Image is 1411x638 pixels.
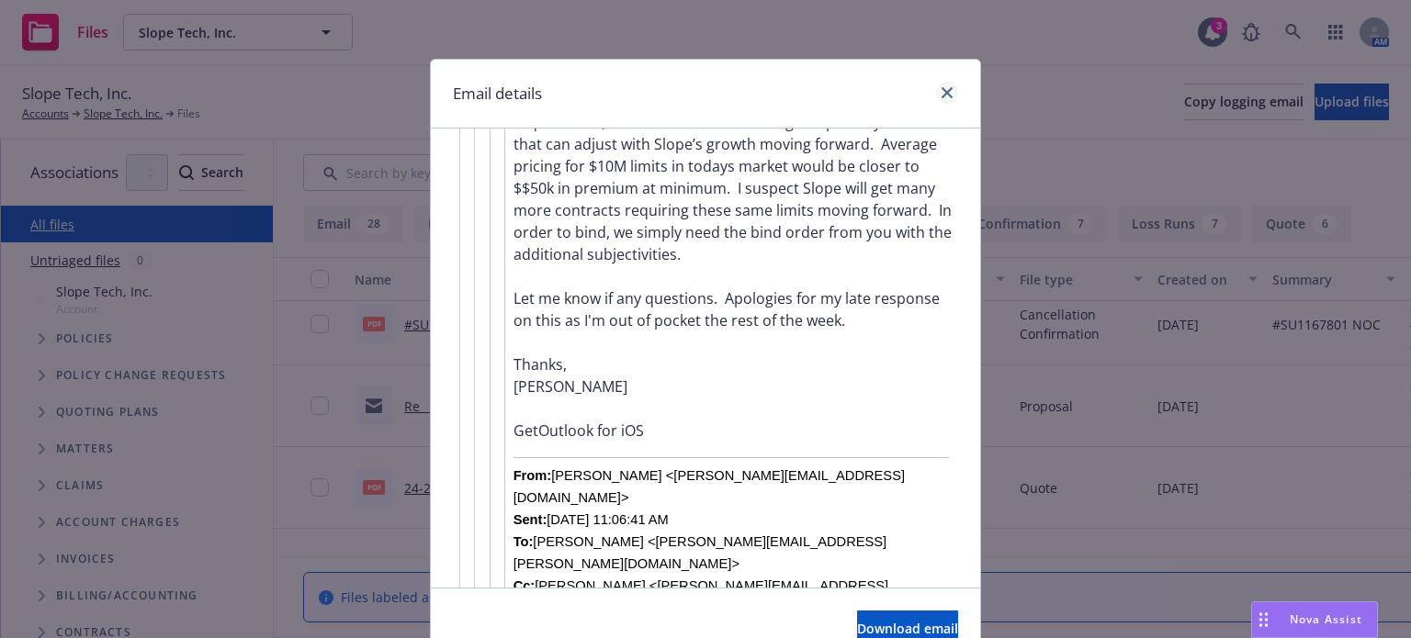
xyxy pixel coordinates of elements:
h1: Email details [453,82,542,106]
div: Thanks [514,353,958,397]
span: Nova Assist [1290,611,1362,627]
button: Nova Assist [1251,601,1378,638]
span: , [PERSON_NAME] [514,354,627,397]
b: Sent: [514,512,547,527]
span: Download email [857,620,958,637]
a: [PERSON_NAME][EMAIL_ADDRESS][PERSON_NAME][DOMAIN_NAME] [514,578,888,615]
b: From: [514,468,552,483]
b: Cc: [514,578,536,593]
a: [PERSON_NAME][EMAIL_ADDRESS][DOMAIN_NAME] [514,468,905,505]
div: Get [514,397,958,442]
a: close [936,82,958,104]
a: [PERSON_NAME][EMAIL_ADDRESS][PERSON_NAME][DOMAIN_NAME] [514,534,887,571]
div: Let me know if any questions. Apologies for my late response on this as I'm out of pocket the res... [514,287,958,331]
a: Outlook for iOS [538,420,644,441]
div: Drag to move [1252,602,1275,637]
div: Not an additional cost. Hiscox was pricing your current $3M cyber tech E&O at $8,665. We replaced... [514,1,958,265]
font: [PERSON_NAME] < > [DATE] 11:06:41 AM [PERSON_NAME] < > [PERSON_NAME] < > Re: Cyber Tech insurance... [514,468,905,637]
b: To: [514,534,534,549]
